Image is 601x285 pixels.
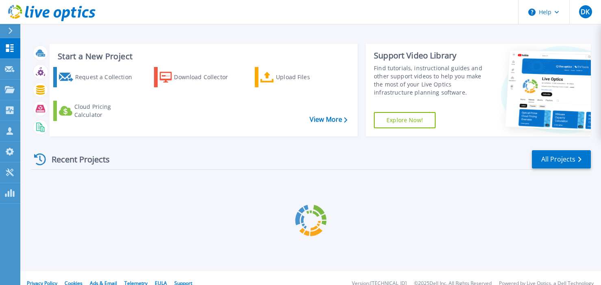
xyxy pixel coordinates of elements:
[374,112,436,128] a: Explore Now!
[174,69,235,85] div: Download Collector
[154,67,237,87] a: Download Collector
[75,69,135,85] div: Request a Collection
[374,50,486,61] div: Support Video Library
[58,52,347,61] h3: Start a New Project
[31,149,121,169] div: Recent Projects
[255,67,338,87] a: Upload Files
[53,101,137,121] a: Cloud Pricing Calculator
[310,116,347,123] a: View More
[581,9,590,15] span: DK
[374,64,486,97] div: Find tutorials, instructional guides and other support videos to help you make the most of your L...
[276,69,336,85] div: Upload Files
[74,103,135,119] div: Cloud Pricing Calculator
[53,67,137,87] a: Request a Collection
[532,150,591,168] a: All Projects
